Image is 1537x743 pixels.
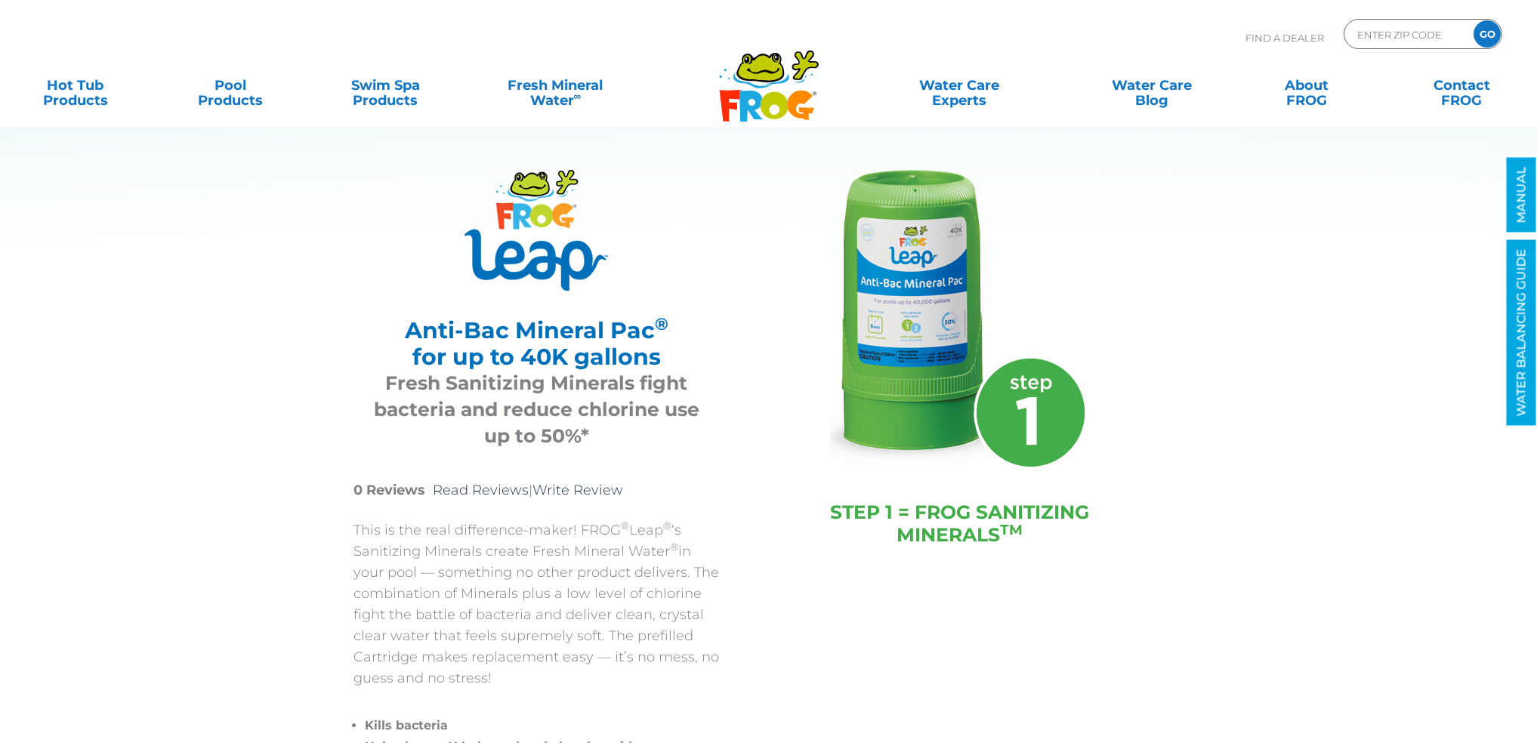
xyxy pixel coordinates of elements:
[814,501,1105,546] h4: STEP 1 = FROG SANITIZING MINERALS
[655,313,668,335] sup: ®
[353,482,425,498] strong: 0 Reviews
[372,370,701,449] h3: Fresh Sanitizing Minerals fight bacteria and reduce chlorine use up to 50%*
[670,541,678,553] sup: ®
[574,90,582,102] sup: ∞
[170,70,291,100] a: PoolProducts
[464,170,608,291] img: Product Logo
[1091,70,1212,100] a: Water CareBlog
[711,30,827,122] img: Frog Products Logo
[353,479,720,501] p: |
[433,482,529,498] a: Read Reviews
[1507,158,1536,233] a: MANUAL
[1474,20,1501,48] input: GO
[15,70,136,100] a: Hot TubProducts
[1246,70,1367,100] a: AboutFROG
[353,519,720,689] p: This is the real difference-maker! FROG Leap ‘s Sanitizing Minerals create Fresh Mineral Water in...
[365,715,720,736] li: Kills bacteria
[325,70,446,100] a: Swim SpaProducts
[1245,19,1324,57] p: Find A Dealer
[663,519,671,532] sup: ®
[480,70,631,100] a: Fresh MineralWater∞
[372,317,701,370] h2: Anti-Bac Mineral Pac for up to 40K gallons
[861,70,1057,100] a: Water CareExperts
[1507,240,1536,426] a: WATER BALANCING GUIDE
[532,482,623,498] a: Write Review
[1401,70,1522,100] a: ContactFROG
[1000,521,1023,538] sup: TM
[621,519,629,532] sup: ®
